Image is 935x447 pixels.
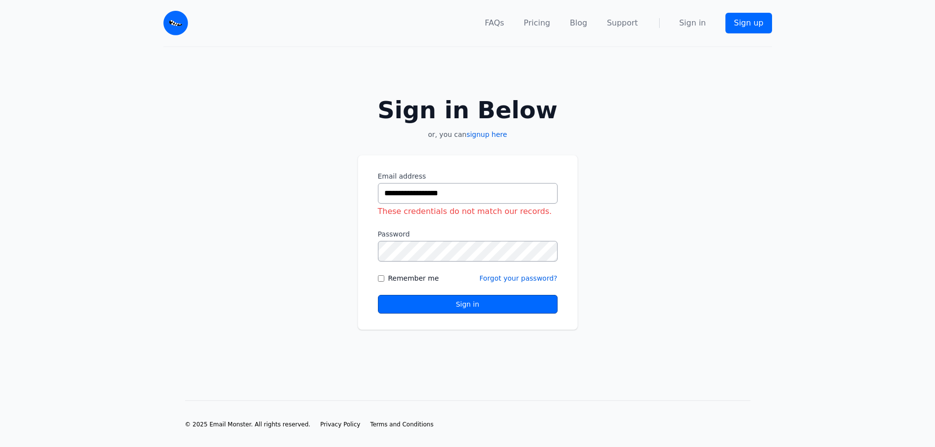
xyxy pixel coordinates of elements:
label: Password [378,229,558,239]
a: Pricing [524,17,550,29]
a: FAQs [485,17,504,29]
label: Email address [378,171,558,181]
span: Terms and Conditions [370,421,433,428]
a: Terms and Conditions [370,421,433,428]
label: Remember me [388,273,439,283]
button: Sign in [378,295,558,314]
a: Blog [570,17,587,29]
div: These credentials do not match our records. [378,206,558,217]
a: Sign in [679,17,706,29]
p: or, you can [358,130,578,139]
a: Support [607,17,638,29]
span: Privacy Policy [320,421,360,428]
a: Privacy Policy [320,421,360,428]
h2: Sign in Below [358,98,578,122]
a: signup here [466,131,507,138]
a: Forgot your password? [480,274,558,282]
li: © 2025 Email Monster. All rights reserved. [185,421,311,428]
a: Sign up [725,13,772,33]
img: Email Monster [163,11,188,35]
